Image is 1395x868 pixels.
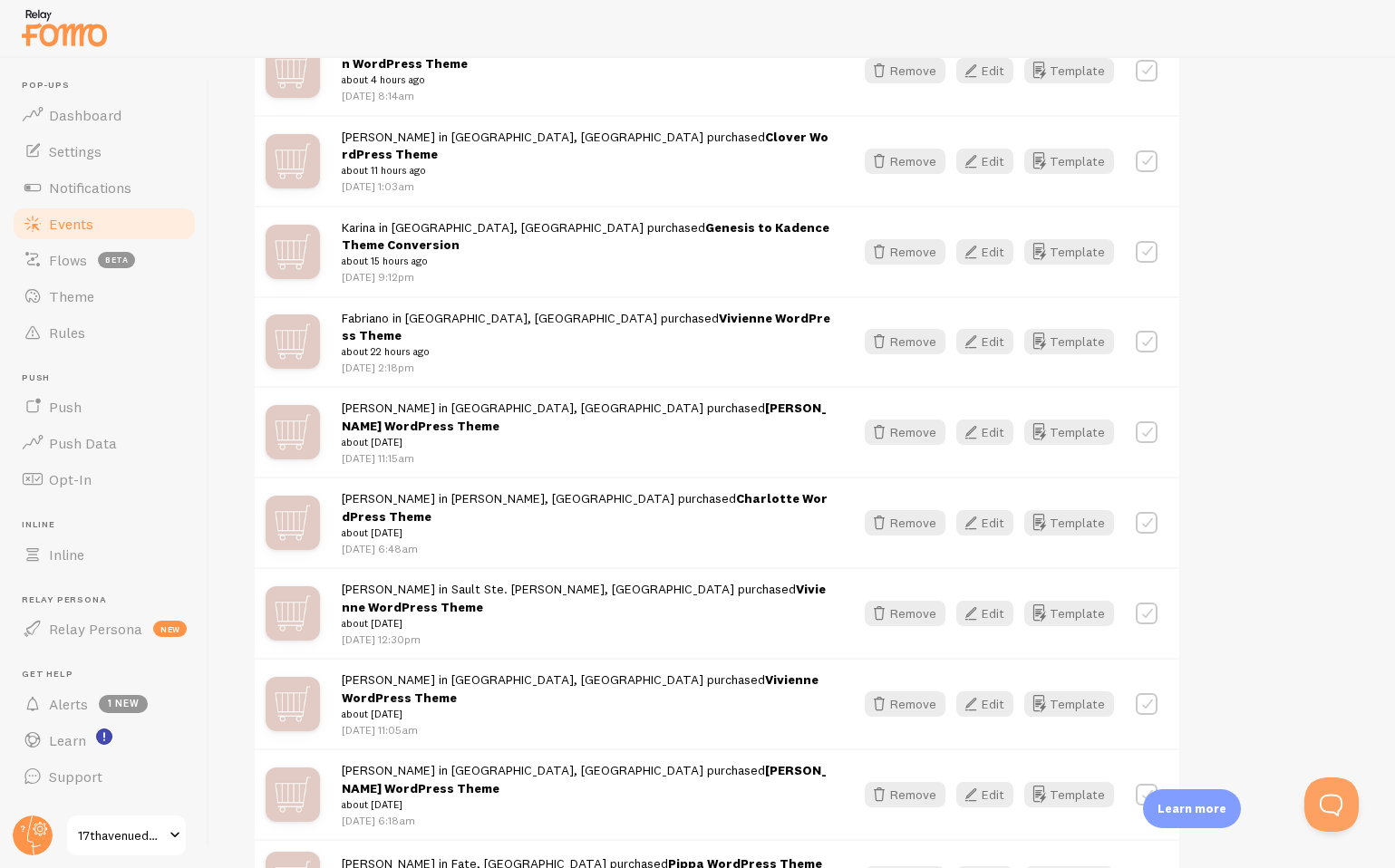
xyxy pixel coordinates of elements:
[342,722,832,738] p: [DATE] 11:05am
[49,545,84,564] span: Inline
[49,215,93,233] span: Events
[22,372,198,384] span: Push
[865,149,945,174] button: Remove
[49,287,94,305] span: Theme
[266,586,320,641] img: mX0F4IvwRGqjVoppAqZG
[11,169,198,206] a: Notifications
[342,615,832,632] small: about [DATE]
[342,253,832,269] small: about 15 hours ago
[342,129,832,179] span: [PERSON_NAME] in [GEOGRAPHIC_DATA], [GEOGRAPHIC_DATA] purchased
[266,496,320,550] img: mX0F4IvwRGqjVoppAqZG
[11,278,198,314] a: Theme
[865,510,945,535] button: Remove
[342,400,827,433] a: [PERSON_NAME] WordPress Theme
[865,329,945,354] button: Remove
[49,767,102,786] span: Support
[956,510,1013,535] button: Edit
[1024,329,1114,354] button: Template
[49,731,86,749] span: Learn
[956,420,1013,445] button: Edit
[956,149,1024,174] a: Edit
[49,434,117,452] span: Push Data
[342,178,832,194] p: [DATE] 1:03am
[49,323,85,342] span: Rules
[865,420,945,445] button: Remove
[956,420,1024,445] a: Edit
[1024,58,1114,83] button: Template
[266,314,320,369] img: mX0F4IvwRGqjVoppAqZG
[342,343,832,360] small: about 22 hours ago
[11,758,198,795] a: Support
[342,450,832,466] p: [DATE] 11:15am
[342,434,832,450] small: about [DATE]
[342,632,832,647] p: [DATE] 12:30pm
[342,671,832,722] span: [PERSON_NAME] in [GEOGRAPHIC_DATA], [GEOGRAPHIC_DATA] purchased
[11,97,198,133] a: Dashboard
[49,142,102,160] span: Settings
[865,691,945,717] button: Remove
[11,314,198,351] a: Rules
[342,796,832,813] small: about [DATE]
[99,695,148,713] span: 1 new
[1024,149,1114,174] button: Template
[1304,777,1359,832] iframe: Help Scout Beacon - Open
[266,677,320,731] img: mX0F4IvwRGqjVoppAqZG
[342,129,828,162] a: Clover WordPress Theme
[11,389,198,425] a: Push
[1158,800,1226,817] p: Learn more
[342,762,832,813] span: [PERSON_NAME] in [GEOGRAPHIC_DATA], [GEOGRAPHIC_DATA] purchased
[1024,601,1114,626] button: Template
[11,242,198,278] a: Flows beta
[342,72,832,88] small: about 4 hours ago
[19,5,110,51] img: fomo-relay-logo-orange.svg
[49,620,142,638] span: Relay Persona
[342,310,830,343] a: Vivienne WordPress Theme
[49,470,92,488] span: Opt-In
[266,134,320,188] img: mX0F4IvwRGqjVoppAqZG
[96,728,112,745] svg: <p>Watch New Feature Tutorials!</p>
[956,691,1013,717] button: Edit
[49,251,87,269] span: Flows
[11,722,198,758] a: Learn
[342,269,832,285] p: [DATE] 9:12pm
[49,178,131,197] span: Notifications
[342,490,828,524] a: Charlotte WordPress Theme
[153,621,187,637] span: new
[342,671,819,705] a: Vivienne WordPress Theme
[956,58,1024,83] a: Edit
[342,219,829,253] a: Genesis to Kadence Theme Conversion
[11,611,198,647] a: Relay Persona new
[1024,782,1114,807] button: Template
[49,695,88,713] span: Alerts
[342,581,826,614] a: Vivienne WordPress Theme
[865,782,945,807] button: Remove
[11,461,198,497] a: Opt-In
[11,536,198,573] a: Inline
[956,510,1024,535] a: Edit
[342,88,832,103] p: [DATE] 8:14am
[1143,789,1241,828] div: Learn more
[956,691,1024,717] a: Edit
[11,206,198,242] a: Events
[342,400,832,450] span: [PERSON_NAME] in [GEOGRAPHIC_DATA], [GEOGRAPHIC_DATA] purchased
[49,398,82,416] span: Push
[956,329,1024,354] a: Edit
[11,425,198,461] a: Push Data
[266,405,320,459] img: mX0F4IvwRGqjVoppAqZG
[342,581,832,632] span: [PERSON_NAME] in Sault Ste. [PERSON_NAME], [GEOGRAPHIC_DATA] purchased
[1024,691,1114,717] button: Template
[956,149,1013,174] button: Edit
[342,525,832,541] small: about [DATE]
[1024,510,1114,535] button: Template
[342,541,832,556] p: [DATE] 6:48am
[22,80,198,92] span: Pop-ups
[266,767,320,822] img: mX0F4IvwRGqjVoppAqZG
[78,825,164,846] span: 17thavenuedesigns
